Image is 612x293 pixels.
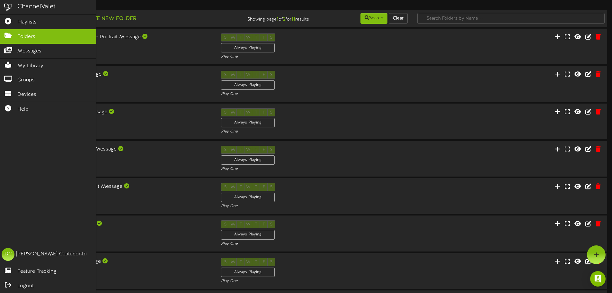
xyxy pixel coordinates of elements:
div: Always Playing [221,193,275,202]
button: Search [360,13,387,24]
div: Landscape ( 16:9 ) [26,78,211,84]
div: McAllen - Portrait Message [26,258,211,265]
div: [PERSON_NAME] - Portrait Message [26,183,211,190]
div: Landscape ( 16:9 ) [26,153,211,159]
span: Playlists [17,19,37,26]
div: Always Playing [221,230,275,239]
div: Open Intercom Messenger [590,271,606,287]
button: Create New Folder [74,15,138,23]
span: My Library [17,62,43,70]
div: DC [2,248,14,261]
div: Portrait ( 9:16 ) [26,265,211,271]
div: Play One [221,91,407,97]
div: Play One [221,241,407,247]
div: Showing page of for results [216,12,314,23]
span: Help [17,106,29,113]
span: Devices [17,91,36,98]
div: Always Playing [221,80,275,90]
span: Logout [17,282,34,290]
div: Play One [221,54,407,60]
strong: 2 [283,16,286,22]
div: [PERSON_NAME] Cuatecontzi [16,251,87,258]
span: Feature Tracking [17,268,56,275]
div: ChannelValet [17,2,56,12]
div: [PERSON_NAME] Stream - Portrait Message [26,33,211,41]
div: [PERSON_NAME] - Main Message [26,146,211,153]
div: Always Playing [221,43,275,52]
div: Monmouth - Portrait Message [26,108,211,116]
strong: 11 [291,16,295,22]
span: Messages [17,48,41,55]
div: McAllen - Main Message [26,220,211,228]
div: Play One [221,166,407,172]
div: Play One [221,279,407,284]
strong: 1 [277,16,279,22]
div: Portrait ( 9:16 ) [26,190,211,196]
div: Always Playing [221,155,275,165]
div: Portrait ( 9:16 ) [26,115,211,121]
div: Play One [221,204,407,209]
div: Always Playing [221,268,275,277]
button: Clear [389,13,408,24]
input: -- Search Folders by Name -- [417,13,605,24]
span: Folders [17,33,35,41]
div: Monmouth - Main Message [26,71,211,78]
div: Portrait ( 9:16 ) [26,41,211,46]
div: Play One [221,129,407,134]
span: Groups [17,77,35,84]
div: Landscape ( 16:9 ) [26,228,211,233]
div: Always Playing [221,118,275,127]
